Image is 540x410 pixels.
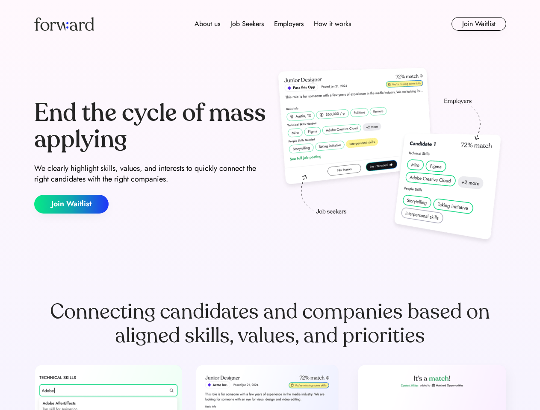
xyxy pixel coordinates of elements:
div: Job Seekers [230,19,264,29]
div: About us [195,19,220,29]
button: Join Waitlist [451,17,506,31]
button: Join Waitlist [34,195,109,214]
img: hero-image.png [274,65,506,249]
div: Employers [274,19,304,29]
div: We clearly highlight skills, values, and interests to quickly connect the right candidates with t... [34,163,267,184]
img: Forward logo [34,17,94,31]
div: Connecting candidates and companies based on aligned skills, values, and priorities [34,300,506,348]
div: How it works [314,19,351,29]
div: End the cycle of mass applying [34,100,267,152]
